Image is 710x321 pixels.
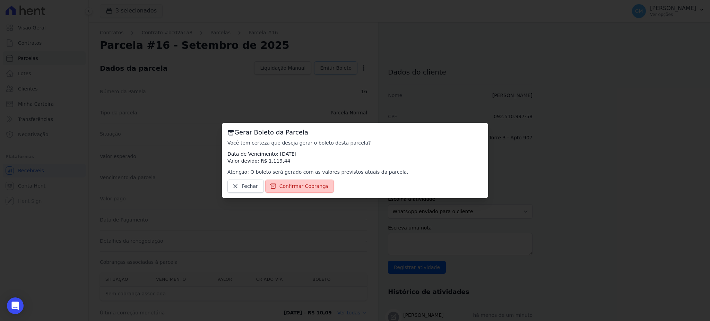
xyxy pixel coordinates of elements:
[227,150,483,164] p: Data de Vencimento: [DATE] Valor devido: R$ 1.119,44
[7,297,24,314] div: Open Intercom Messenger
[227,139,483,146] p: Você tem certeza que deseja gerar o boleto desta parcela?
[227,180,264,193] a: Fechar
[227,168,483,175] p: Atenção: O boleto será gerado com as valores previstos atuais da parcela.
[279,183,328,190] span: Confirmar Cobrança
[227,128,483,137] h3: Gerar Boleto da Parcela
[242,183,258,190] span: Fechar
[265,180,334,193] a: Confirmar Cobrança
